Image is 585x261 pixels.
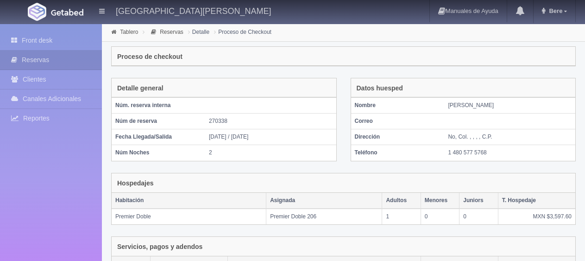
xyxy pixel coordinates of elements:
[112,145,205,161] th: Núm Noches
[459,193,498,209] th: Juniors
[117,53,182,60] h4: Proceso de checkout
[382,209,421,224] td: 1
[266,193,382,209] th: Asignada
[547,7,562,14] span: Bere
[116,5,271,16] h4: [GEOGRAPHIC_DATA][PERSON_NAME]
[266,209,382,224] td: Premier Doble 206
[459,209,498,224] td: 0
[120,29,138,35] a: Tablero
[205,145,336,161] td: 2
[117,85,164,92] h4: Detalle general
[212,27,274,36] li: Proceso de Checkout
[112,209,266,224] td: Premier Doble
[357,85,403,92] h4: Datos huesped
[186,27,212,36] li: Detalle
[351,145,445,161] th: Teléfono
[160,29,183,35] a: Reservas
[351,114,445,129] th: Correo
[117,243,202,250] h4: Servicios, pagos y adendos
[112,129,205,145] th: Fecha Llegada/Salida
[112,98,205,114] th: Núm. reserva interna
[351,129,445,145] th: Dirección
[205,114,336,129] td: 270338
[205,129,336,145] td: [DATE] / [DATE]
[382,193,421,209] th: Adultos
[28,3,46,21] img: Getabed
[498,209,575,224] td: MXN $3,597.60
[444,129,575,145] td: No, Col. , , , , C.P.
[112,193,266,209] th: Habitación
[444,145,575,161] td: 1 480 577 5768
[51,9,83,16] img: Getabed
[421,209,459,224] td: 0
[112,114,205,129] th: Núm de reserva
[498,193,575,209] th: T. Hospedaje
[421,193,459,209] th: Menores
[444,98,575,114] td: [PERSON_NAME]
[117,180,154,187] h4: Hospedajes
[351,98,445,114] th: Nombre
